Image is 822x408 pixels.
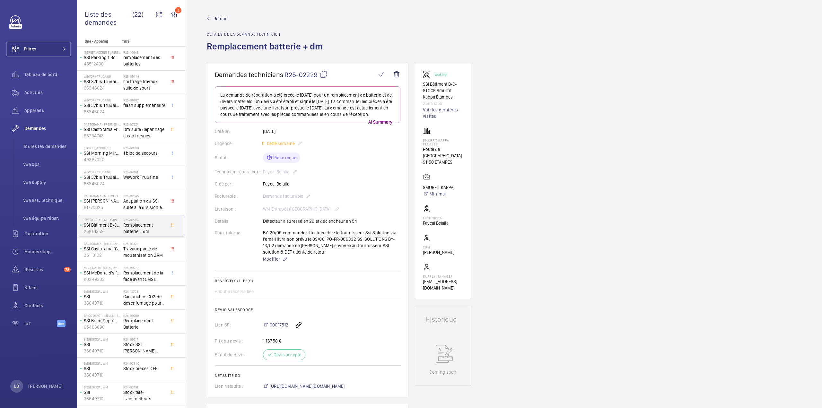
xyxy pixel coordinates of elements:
span: Demandes [24,125,71,132]
p: Brico Dépôt - MELUN - 1790 [84,314,121,317]
h2: Réserve(s) liée(s) [215,279,400,283]
span: Stock télé-transmetteurs [123,389,166,402]
span: 00017512 [270,322,288,328]
p: Siège social WM [84,290,121,293]
p: 86754743 [84,133,121,139]
span: Vue équipe répar. [23,215,71,221]
p: 91150 ÉTAMPES [423,159,463,165]
span: Beta [57,320,66,327]
h2: R25-06909 [123,146,166,150]
a: Voir les dernières visites [423,107,463,119]
a: 00017512 [263,322,288,328]
a: Minimal [423,191,453,197]
span: Bilans [24,284,71,291]
p: SSI Castorama [GEOGRAPHIC_DATA] [84,246,121,252]
p: 36649710 [84,395,121,402]
p: WeWork Trudaine [84,98,121,102]
h2: R25-09443 [123,74,166,78]
span: Vue ops [23,161,71,168]
h2: R25-10648 [123,50,166,54]
p: SSI Bâtiment B-C-STOCK Smurfit Kappa Étampes [423,81,463,100]
span: Tableau de bord [24,71,71,78]
p: 60249303 [84,276,121,282]
p: 25651359 [84,228,121,235]
p: 36649710 [84,300,121,306]
h1: Remplacement batterie + dm [207,40,327,63]
p: SSI [84,341,121,348]
button: Filtres [6,41,71,56]
p: [STREET_ADDRESS][PERSON_NAME] [84,50,121,54]
p: Castorama - FRESNES - 1458 [84,122,121,126]
span: IoT [24,320,57,327]
p: Smurfit Kappa Etampes [423,138,463,146]
h2: Netsuite SO [215,373,400,378]
span: Réserves [24,266,61,273]
p: Siège social WM [84,337,121,341]
span: Liste des demandes [85,10,132,26]
p: AI Summary [366,119,395,125]
h2: R24-07840 [123,361,166,365]
p: [PERSON_NAME] [28,383,63,389]
p: SMURFIT KAPPA [423,184,453,191]
span: Demandes techniciens [215,71,283,79]
span: 78 [64,267,71,272]
h2: R25-02229 [123,218,166,222]
h2: R25-02345 [123,194,166,198]
p: WeWork Trudaine [84,170,121,174]
p: [EMAIL_ADDRESS][DOMAIN_NAME] [423,278,463,291]
p: SSI 37bis Trudaine [84,102,121,109]
p: SSI Brico Dépôt Melun [84,317,121,324]
span: Activités [24,89,71,96]
p: 49387020 [84,156,121,163]
p: Working [435,74,446,76]
p: Supply manager [423,274,463,278]
span: Vue supply [23,179,71,186]
h2: R25-04161 [123,170,166,174]
p: 66346024 [84,85,121,91]
span: Travaux pacte de modernisation ZRM [123,246,166,258]
h2: R24-09280 [123,314,166,317]
span: 1 bloc de secours [123,150,166,156]
p: Route de [GEOGRAPHIC_DATA] [423,146,463,159]
p: Technicien [423,216,449,220]
p: SSI [PERSON_NAME] [84,198,121,204]
span: Remplacement batterie + dm [123,222,166,235]
span: Remplacement de la face avant CMSI Finsecur type A. [123,270,166,282]
p: La demande de réparation a été créée le [DATE] pour un remplacement de batterie et de divers maté... [220,92,395,117]
p: SSI [84,389,121,395]
p: Castorama - [GEOGRAPHIC_DATA] SOUS BOIS - 1479 [84,242,121,246]
p: 36649710 [84,348,121,354]
p: SSI 37bis Trudaine [84,174,121,180]
span: Toutes les demandes [23,143,71,150]
h2: R24-12708 [123,290,166,293]
h2: R25-01327 [123,242,166,246]
p: Smurfit Kappa Etampes [84,218,121,222]
p: SSI Bâtiment B-C-STOCK Smurfit Kappa Étampes [84,222,121,228]
p: 35110102 [84,252,121,258]
h2: Détails de la demande technicien [207,32,327,37]
h2: R25-00783 [123,266,166,270]
p: CSM [423,245,454,249]
span: flash supplémentaire [123,102,166,109]
span: Dm suite depannage casto fresnes [123,126,166,139]
span: Stock pièces DEF [123,365,166,372]
a: [URL][DOMAIN_NAME][DOMAIN_NAME] [263,383,345,389]
span: remplacement des batteries [123,54,166,67]
p: Coming soon [429,369,456,375]
span: Vue ass. technique [23,197,71,204]
p: LB [14,383,19,389]
p: Site - Appareil [77,39,119,44]
p: SSI 37bis Trudaine [84,78,121,85]
p: 66346024 [84,180,121,187]
span: [URL][DOMAIN_NAME][DOMAIN_NAME] [270,383,345,389]
p: Siège social WM [84,385,121,389]
p: 66346024 [84,109,121,115]
h2: R24-09217 [123,337,166,341]
p: SSI Morning Miromesnil [84,150,121,156]
p: SSI McDonald's [GEOGRAPHIC_DATA] [84,270,121,276]
p: Castorama - MELUN - 1423 [84,194,121,198]
span: Adaptation du SSI suite à la division et réaménagement du magasin [123,198,166,211]
img: fire_alarm.svg [423,71,433,78]
p: 36649710 [84,372,121,378]
span: R25-02229 [284,71,328,79]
